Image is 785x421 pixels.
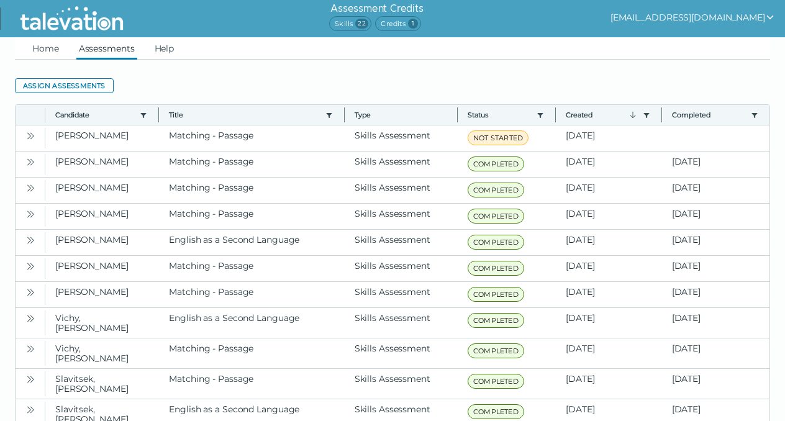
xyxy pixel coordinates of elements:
[15,78,114,93] button: Assign assessments
[468,404,524,419] span: COMPLETED
[468,235,524,250] span: COMPLETED
[355,19,368,29] span: 22
[329,1,425,16] h6: Assessment Credits
[556,178,661,203] clr-dg-cell: [DATE]
[159,256,344,281] clr-dg-cell: Matching - Passage
[556,282,661,307] clr-dg-cell: [DATE]
[25,374,35,384] cds-icon: Open
[556,369,661,399] clr-dg-cell: [DATE]
[345,125,458,151] clr-dg-cell: Skills Assessment
[408,19,418,29] span: 1
[345,178,458,203] clr-dg-cell: Skills Assessment
[23,154,38,169] button: Open
[25,157,35,167] cds-icon: Open
[662,152,769,177] clr-dg-cell: [DATE]
[662,256,769,281] clr-dg-cell: [DATE]
[159,369,344,399] clr-dg-cell: Matching - Passage
[662,204,769,229] clr-dg-cell: [DATE]
[556,256,661,281] clr-dg-cell: [DATE]
[556,152,661,177] clr-dg-cell: [DATE]
[556,204,661,229] clr-dg-cell: [DATE]
[329,16,371,31] span: Skills
[155,101,163,128] button: Column resize handle
[468,209,524,224] span: COMPLETED
[23,371,38,386] button: Open
[159,178,344,203] clr-dg-cell: Matching - Passage
[662,282,769,307] clr-dg-cell: [DATE]
[345,308,458,338] clr-dg-cell: Skills Assessment
[25,131,35,141] cds-icon: Open
[345,282,458,307] clr-dg-cell: Skills Assessment
[375,16,420,31] span: Credits
[345,204,458,229] clr-dg-cell: Skills Assessment
[159,204,344,229] clr-dg-cell: Matching - Passage
[23,341,38,356] button: Open
[345,256,458,281] clr-dg-cell: Skills Assessment
[23,128,38,143] button: Open
[468,183,524,197] span: COMPLETED
[30,37,61,60] a: Home
[25,314,35,324] cds-icon: Open
[159,338,344,368] clr-dg-cell: Matching - Passage
[45,230,159,255] clr-dg-cell: [PERSON_NAME]
[355,110,447,120] span: Type
[25,344,35,354] cds-icon: Open
[15,3,129,34] img: Talevation_Logo_Transparent_white.png
[23,180,38,195] button: Open
[25,287,35,297] cds-icon: Open
[169,110,320,120] button: Title
[23,258,38,273] button: Open
[45,178,159,203] clr-dg-cell: [PERSON_NAME]
[45,125,159,151] clr-dg-cell: [PERSON_NAME]
[25,235,35,245] cds-icon: Open
[345,230,458,255] clr-dg-cell: Skills Assessment
[25,261,35,271] cds-icon: Open
[340,101,348,128] button: Column resize handle
[45,369,159,399] clr-dg-cell: Slavitsek, [PERSON_NAME]
[23,284,38,299] button: Open
[610,10,775,25] button: show user actions
[662,338,769,368] clr-dg-cell: [DATE]
[45,256,159,281] clr-dg-cell: [PERSON_NAME]
[556,230,661,255] clr-dg-cell: [DATE]
[556,308,661,338] clr-dg-cell: [DATE]
[453,101,461,128] button: Column resize handle
[556,125,661,151] clr-dg-cell: [DATE]
[23,310,38,325] button: Open
[556,338,661,368] clr-dg-cell: [DATE]
[159,282,344,307] clr-dg-cell: Matching - Passage
[45,338,159,368] clr-dg-cell: Vichy, [PERSON_NAME]
[23,232,38,247] button: Open
[662,308,769,338] clr-dg-cell: [DATE]
[662,369,769,399] clr-dg-cell: [DATE]
[45,308,159,338] clr-dg-cell: Vichy, [PERSON_NAME]
[55,110,135,120] button: Candidate
[159,152,344,177] clr-dg-cell: Matching - Passage
[159,230,344,255] clr-dg-cell: English as a Second Language
[468,156,524,171] span: COMPLETED
[25,183,35,193] cds-icon: Open
[152,37,177,60] a: Help
[345,338,458,368] clr-dg-cell: Skills Assessment
[23,402,38,417] button: Open
[76,37,137,60] a: Assessments
[468,261,524,276] span: COMPLETED
[468,313,524,328] span: COMPLETED
[468,374,524,389] span: COMPLETED
[345,152,458,177] clr-dg-cell: Skills Assessment
[25,209,35,219] cds-icon: Open
[345,369,458,399] clr-dg-cell: Skills Assessment
[45,152,159,177] clr-dg-cell: [PERSON_NAME]
[159,125,344,151] clr-dg-cell: Matching - Passage
[672,110,746,120] button: Completed
[23,206,38,221] button: Open
[662,178,769,203] clr-dg-cell: [DATE]
[551,101,560,128] button: Column resize handle
[468,287,524,302] span: COMPLETED
[468,110,532,120] button: Status
[468,130,529,145] span: NOT STARTED
[662,230,769,255] clr-dg-cell: [DATE]
[566,110,637,120] button: Created
[159,308,344,338] clr-dg-cell: English as a Second Language
[45,282,159,307] clr-dg-cell: [PERSON_NAME]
